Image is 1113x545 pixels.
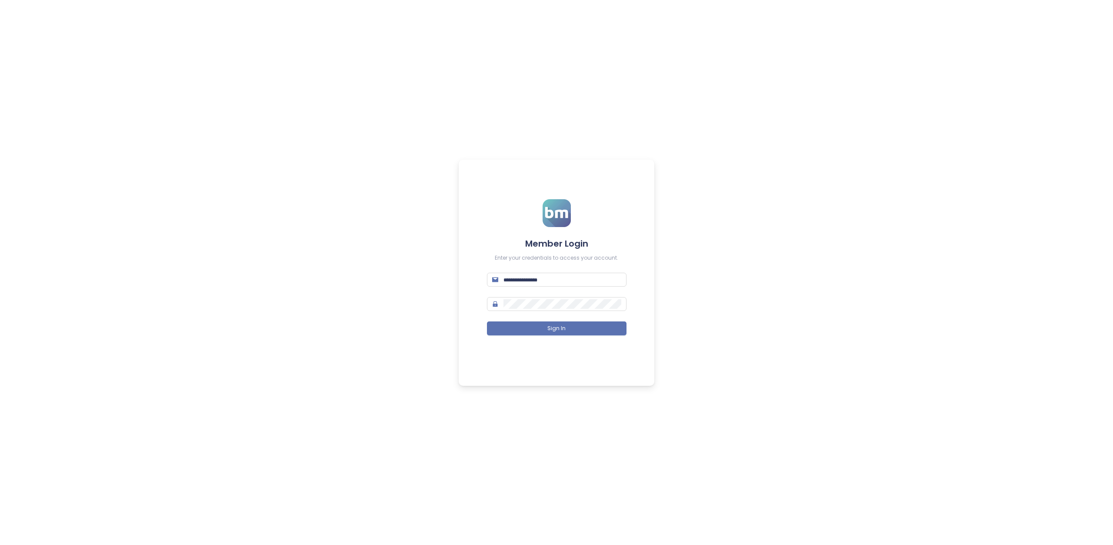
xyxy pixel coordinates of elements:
[547,324,566,333] span: Sign In
[487,254,626,262] div: Enter your credentials to access your account.
[487,321,626,335] button: Sign In
[492,301,498,307] span: lock
[543,199,571,227] img: logo
[492,277,498,283] span: mail
[487,237,626,250] h4: Member Login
